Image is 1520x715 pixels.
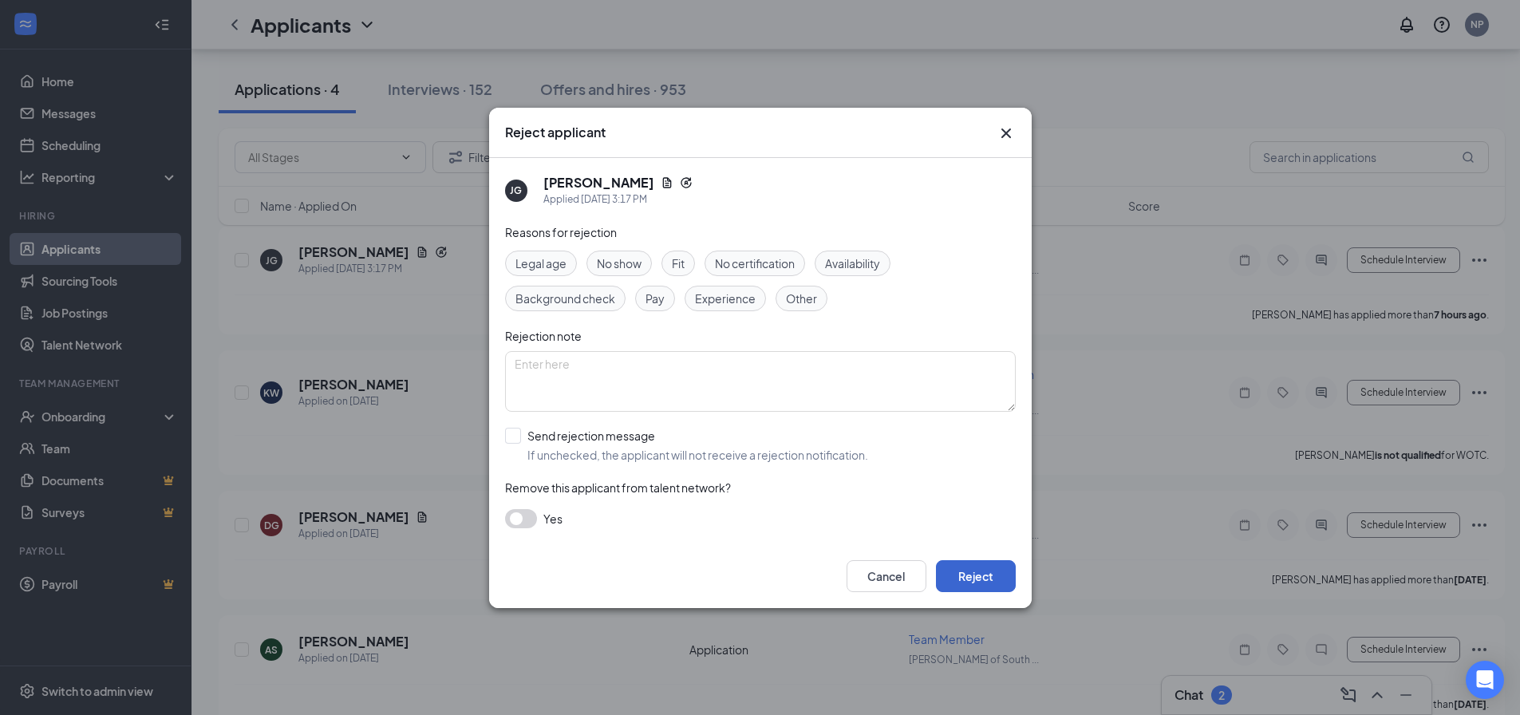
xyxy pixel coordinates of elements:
span: Pay [646,290,665,307]
span: Experience [695,290,756,307]
svg: Document [661,176,673,189]
button: Cancel [847,560,926,592]
div: Applied [DATE] 3:17 PM [543,192,693,207]
button: Close [997,124,1016,143]
span: No certification [715,255,795,272]
div: Open Intercom Messenger [1466,661,1504,699]
h5: [PERSON_NAME] [543,174,654,192]
span: Background check [515,290,615,307]
div: JG [510,184,522,197]
span: Reasons for rejection [505,225,617,239]
button: Reject [936,560,1016,592]
span: Other [786,290,817,307]
span: Fit [672,255,685,272]
span: Remove this applicant from talent network? [505,480,731,495]
span: Rejection note [505,329,582,343]
span: No show [597,255,642,272]
svg: Reapply [680,176,693,189]
span: Yes [543,509,563,528]
span: Legal age [515,255,567,272]
span: Availability [825,255,880,272]
svg: Cross [997,124,1016,143]
h3: Reject applicant [505,124,606,141]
